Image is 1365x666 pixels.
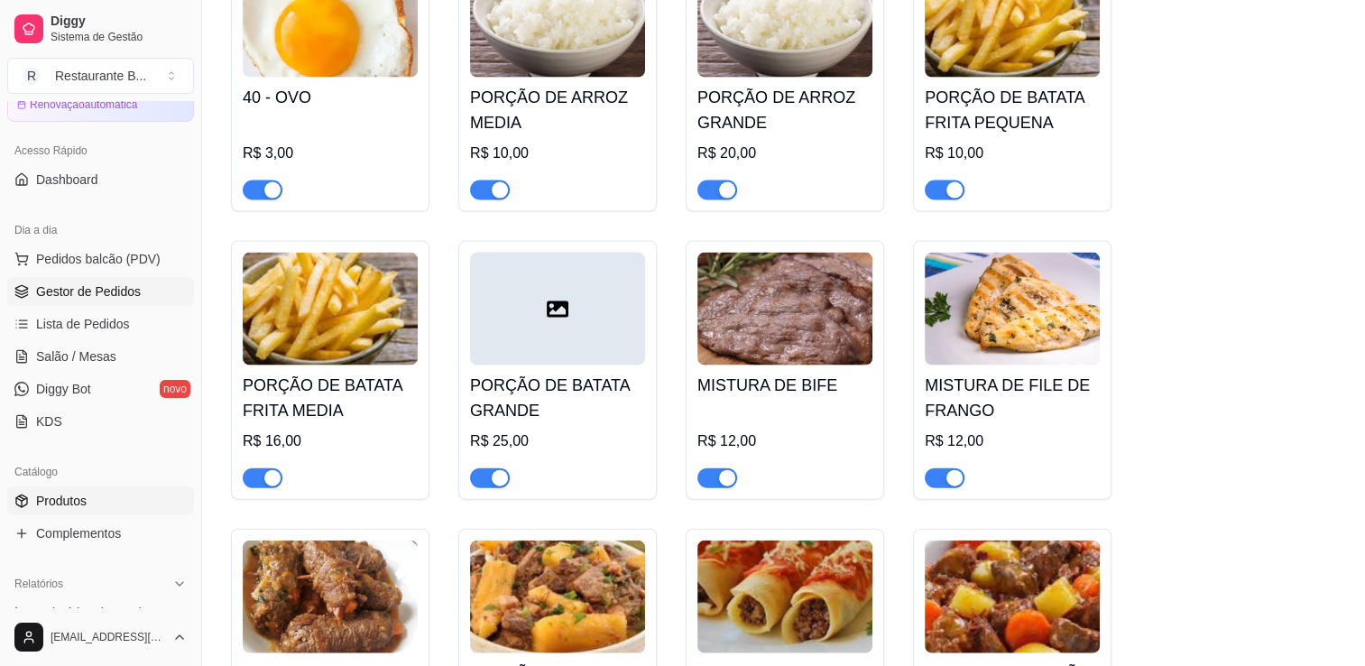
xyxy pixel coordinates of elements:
[470,430,645,452] div: R$ 25,00
[697,373,872,398] h4: MISTURA DE BIFE
[36,282,141,301] span: Gestor de Pedidos
[470,373,645,423] h4: PORÇÃO DE BATATA GRANDE
[243,373,418,423] h4: PORÇÃO DE BATATA FRITA MEDIA
[7,136,194,165] div: Acesso Rápido
[925,541,1100,653] img: product-image
[7,58,194,94] button: Select a team
[925,373,1100,423] h4: MISTURA DE FILE DE FRANGO
[243,541,418,653] img: product-image
[7,165,194,194] a: Dashboard
[36,315,130,333] span: Lista de Pedidos
[36,412,62,430] span: KDS
[14,577,63,591] span: Relatórios
[7,375,194,403] a: Diggy Botnovo
[470,85,645,135] h4: PORÇÃO DE ARROZ MEDIA
[243,253,418,365] img: product-image
[925,143,1100,164] div: R$ 10,00
[697,143,872,164] div: R$ 20,00
[36,250,161,268] span: Pedidos balcão (PDV)
[697,253,872,365] img: product-image
[7,615,194,659] button: [EMAIL_ADDRESS][DOMAIN_NAME]
[7,342,194,371] a: Salão / Mesas
[7,598,194,627] a: Relatórios de vendas
[36,380,91,398] span: Diggy Bot
[243,430,418,452] div: R$ 16,00
[36,492,87,510] span: Produtos
[925,430,1100,452] div: R$ 12,00
[7,216,194,245] div: Dia a dia
[7,245,194,273] button: Pedidos balcão (PDV)
[7,277,194,306] a: Gestor de Pedidos
[7,486,194,515] a: Produtos
[36,604,155,622] span: Relatórios de vendas
[697,541,872,653] img: product-image
[925,253,1100,365] img: product-image
[36,171,98,189] span: Dashboard
[697,430,872,452] div: R$ 12,00
[470,541,645,653] img: product-image
[51,630,165,644] span: [EMAIL_ADDRESS][DOMAIN_NAME]
[697,85,872,135] h4: PORÇÃO DE ARROZ GRANDE
[51,30,187,44] span: Sistema de Gestão
[7,458,194,486] div: Catálogo
[243,143,418,164] div: R$ 3,00
[55,67,146,85] div: Restaurante B ...
[36,347,116,365] span: Salão / Mesas
[243,85,418,110] h4: 40 - OVO
[7,310,194,338] a: Lista de Pedidos
[23,67,41,85] span: R
[925,85,1100,135] h4: PORÇÃO DE BATATA FRITA PEQUENA
[7,519,194,548] a: Complementos
[470,143,645,164] div: R$ 10,00
[30,97,137,112] article: Renovação automática
[7,7,194,51] a: DiggySistema de Gestão
[51,14,187,30] span: Diggy
[7,407,194,436] a: KDS
[36,524,121,542] span: Complementos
